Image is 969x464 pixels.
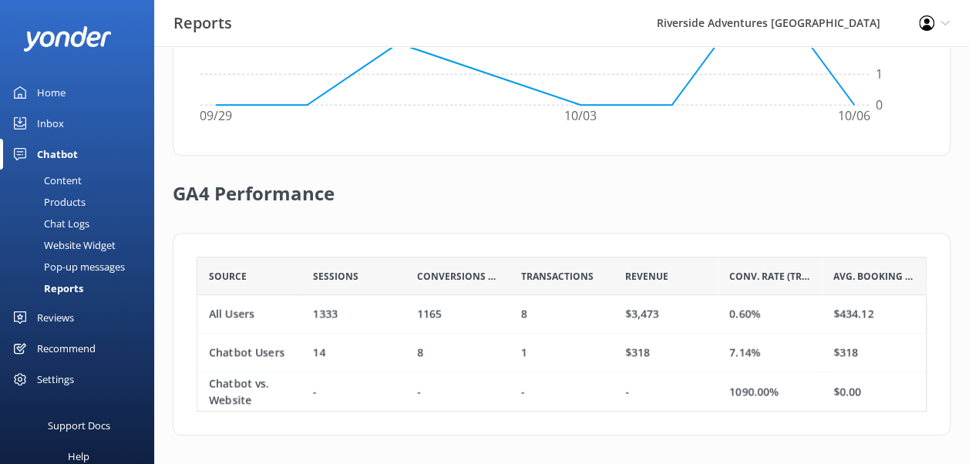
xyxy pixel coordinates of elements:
[197,372,927,411] div: row
[9,213,89,234] div: Chat Logs
[521,269,594,284] span: Transactions
[876,66,883,82] tspan: 1
[173,156,335,217] h2: GA4 Performance
[521,383,525,400] div: -
[9,256,125,277] div: Pop-up messages
[833,269,914,284] span: Avg. Booking Value
[625,269,668,284] span: Revenue
[9,234,116,256] div: Website Widget
[209,375,290,409] div: Chatbot vs. Website
[23,26,112,52] img: yonder-white-logo.png
[833,345,858,361] div: $318
[833,383,861,400] div: $0.00
[48,410,110,441] div: Support Docs
[729,383,779,400] div: 1090.00%
[625,345,650,361] div: $318
[37,139,78,170] div: Chatbot
[521,345,527,361] div: 1
[9,191,154,213] a: Products
[417,306,442,323] div: 1165
[838,107,870,124] tspan: 10/06
[37,108,64,139] div: Inbox
[9,256,154,277] a: Pop-up messages
[37,77,66,108] div: Home
[729,269,810,284] span: Conv. Rate (Transactions)
[417,345,423,361] div: 8
[209,306,254,323] div: All Users
[521,306,527,323] div: 8
[9,170,154,191] a: Content
[833,306,873,323] div: $434.12
[313,306,338,323] div: 1333
[9,277,83,299] div: Reports
[173,11,232,35] h3: Reports
[564,107,597,124] tspan: 10/03
[313,345,325,361] div: 14
[200,107,232,124] tspan: 09/29
[197,295,927,334] div: row
[209,269,247,284] span: Source
[37,302,74,333] div: Reviews
[9,277,154,299] a: Reports
[729,306,760,323] div: 0.60%
[625,306,659,323] div: $3,473
[876,96,883,113] tspan: 0
[9,234,154,256] a: Website Widget
[417,383,421,400] div: -
[9,170,82,191] div: Content
[197,295,927,411] div: grid
[37,333,96,364] div: Recommend
[9,213,154,234] a: Chat Logs
[729,345,760,361] div: 7.14%
[876,35,883,52] tspan: 2
[417,269,498,284] span: Conversions (All)
[313,383,317,400] div: -
[625,383,629,400] div: -
[37,364,74,395] div: Settings
[9,191,86,213] div: Products
[209,345,284,361] div: Chatbot Users
[197,334,927,372] div: row
[313,269,358,284] span: Sessions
